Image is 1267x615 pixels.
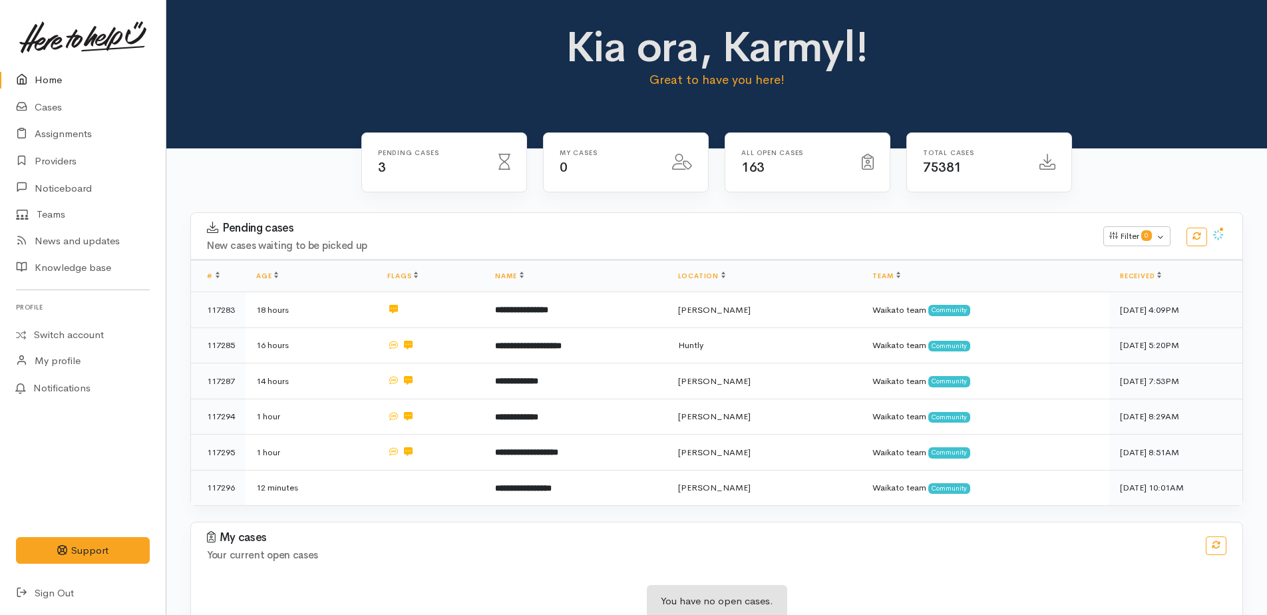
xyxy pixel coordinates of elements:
td: 117287 [191,363,246,399]
a: # [207,272,220,280]
h3: Pending cases [207,222,1087,235]
td: 117283 [191,292,246,328]
p: Great to have you here! [458,71,976,89]
td: [DATE] 8:29AM [1109,399,1242,435]
span: Community [928,341,970,351]
span: 0 [560,159,568,176]
span: 3 [378,159,386,176]
span: Community [928,483,970,494]
a: Age [256,272,278,280]
a: Location [678,272,725,280]
span: 163 [741,159,765,176]
h6: Profile [16,298,150,316]
span: 0 [1141,230,1152,241]
h6: My cases [560,149,656,156]
td: 18 hours [246,292,377,328]
a: Received [1120,272,1161,280]
a: Team [872,272,900,280]
span: [PERSON_NAME] [678,375,751,387]
span: Community [928,447,970,458]
td: Waikato team [862,399,1109,435]
td: Waikato team [862,292,1109,328]
h1: Kia ora, Karmyl! [458,24,976,71]
td: Waikato team [862,363,1109,399]
a: Flags [387,272,418,280]
span: Huntly [678,339,703,351]
button: Support [16,537,150,564]
td: 117295 [191,435,246,471]
h6: Pending cases [378,149,482,156]
td: Waikato team [862,470,1109,505]
td: 1 hour [246,399,377,435]
td: 14 hours [246,363,377,399]
td: 16 hours [246,327,377,363]
button: Filter0 [1103,226,1171,246]
h6: Total cases [923,149,1023,156]
span: [PERSON_NAME] [678,447,751,458]
td: [DATE] 5:20PM [1109,327,1242,363]
span: [PERSON_NAME] [678,304,751,315]
a: Name [495,272,523,280]
span: Community [928,305,970,315]
td: 12 minutes [246,470,377,505]
h3: My cases [207,531,1190,544]
td: 117285 [191,327,246,363]
td: [DATE] 8:51AM [1109,435,1242,471]
h4: Your current open cases [207,550,1190,561]
td: Waikato team [862,327,1109,363]
td: [DATE] 7:53PM [1109,363,1242,399]
h6: All Open cases [741,149,846,156]
td: 117294 [191,399,246,435]
td: [DATE] 10:01AM [1109,470,1242,505]
td: 117296 [191,470,246,505]
span: Community [928,376,970,387]
h4: New cases waiting to be picked up [207,240,1087,252]
span: Community [928,412,970,423]
span: [PERSON_NAME] [678,411,751,422]
td: [DATE] 4:09PM [1109,292,1242,328]
td: Waikato team [862,435,1109,471]
td: 1 hour [246,435,377,471]
span: [PERSON_NAME] [678,482,751,493]
span: 75381 [923,159,962,176]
